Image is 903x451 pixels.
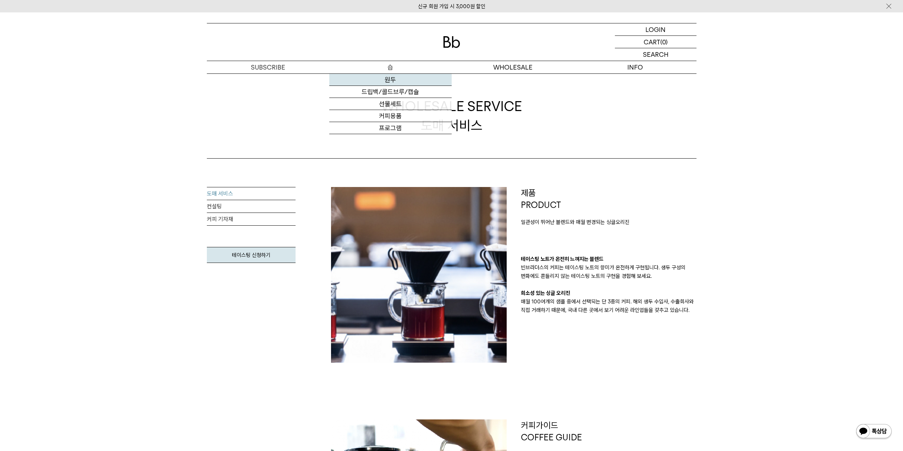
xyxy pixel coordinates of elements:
p: INFO [574,61,696,73]
a: 테이스팅 신청하기 [207,247,296,263]
a: 드립백/콜드브루/캡슐 [329,86,452,98]
a: 도매 서비스 [207,187,296,200]
p: 매월 100여개의 샘플 중에서 선택되는 단 3종의 커피. 해외 생두 수입사, 수출회사와 직접 거래하기 때문에, 국내 다른 곳에서 보기 어려운 라인업들을 갖추고 있습니다. [521,297,696,314]
p: 희소성 있는 싱글 오리진 [521,289,696,297]
p: 커피가이드 COFFEE GUIDE [521,419,696,443]
a: 컨설팅 [207,200,296,213]
a: 커피용품 [329,110,452,122]
a: 원두 [329,74,452,86]
a: 숍 [329,61,452,73]
a: 커피 기자재 [207,213,296,226]
a: 선물세트 [329,98,452,110]
p: 제품 PRODUCT [521,187,696,211]
a: 신규 회원 가입 시 3,000원 할인 [418,3,485,10]
p: CART [644,36,660,48]
a: CART (0) [615,36,696,48]
p: 빈브라더스의 커피는 테이스팅 노트의 향미가 온전하게 구현됩니다. 생두 구성의 변화에도 흔들리지 않는 테이스팅 노트의 구현을 경험해 보세요. [521,263,696,280]
img: 로고 [443,36,460,48]
img: 카카오톡 채널 1:1 채팅 버튼 [855,423,892,440]
a: LOGIN [615,23,696,36]
p: WHOLESALE [452,61,574,73]
p: LOGIN [645,23,666,35]
p: 일관성이 뛰어난 블렌드와 매월 변경되는 싱글오리진 [521,218,696,226]
a: SUBSCRIBE [207,61,329,73]
span: WHOLESALE SERVICE [381,97,522,116]
a: 프로그램 [329,122,452,134]
p: (0) [660,36,668,48]
div: 도매 서비스 [381,97,522,134]
p: 테이스팅 노트가 온전히 느껴지는 블렌드 [521,255,696,263]
p: SEARCH [643,48,668,61]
